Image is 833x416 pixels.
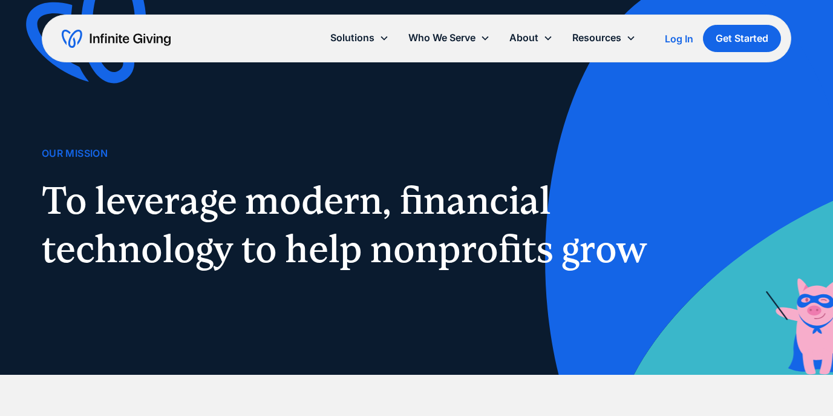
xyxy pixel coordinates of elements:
[665,31,693,46] a: Log In
[321,25,399,51] div: Solutions
[330,30,374,46] div: Solutions
[572,30,621,46] div: Resources
[42,145,108,162] div: Our Mission
[399,25,500,51] div: Who We Serve
[500,25,563,51] div: About
[42,176,661,273] h1: To leverage modern, financial technology to help nonprofits grow
[408,30,475,46] div: Who We Serve
[563,25,645,51] div: Resources
[665,34,693,44] div: Log In
[62,29,171,48] a: home
[703,25,781,52] a: Get Started
[509,30,538,46] div: About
